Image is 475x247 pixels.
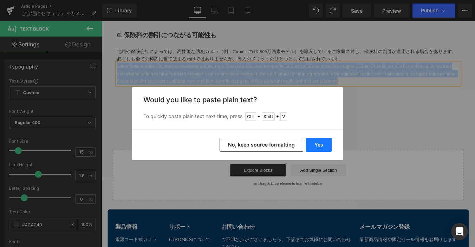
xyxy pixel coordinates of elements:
[306,138,332,152] button: Yes
[294,230,410,238] h2: メールマガジン登録
[220,138,303,152] button: No, keep source formatting
[136,230,287,238] h2: お問い合わせ
[24,182,401,187] p: or Drag & Drop elements from left sidebar
[143,112,332,121] p: To quickly paste plain text next time, press
[262,112,275,121] span: Shift
[280,112,287,121] span: V
[143,96,332,104] h3: Would you like to paste plain text?
[451,223,468,240] div: Open Intercom Messenger
[245,112,256,121] span: Ctrl
[15,230,70,238] h2: 製品情報
[18,30,408,47] p: 地域や保険会社によっては、高性能な防犯カメラ（例：Ctronicsの4K 800万画素モデル）を導入しているご家庭に対し、保険料の割引が適用される場合があります。必ずしも全ての契約に当てはまるわ...
[18,47,408,72] p: Lorem ipsum dolor sit amet, consectetur adipiscing elit, sed do eiusmod tempor incididunt ut labo...
[147,163,210,177] a: Explore Blocks
[258,113,260,120] span: +
[276,113,279,120] span: +
[77,230,129,238] h2: サポート
[18,11,131,21] b: 6. 保険料の割引につながる可能性も
[215,163,279,177] a: Add Single Section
